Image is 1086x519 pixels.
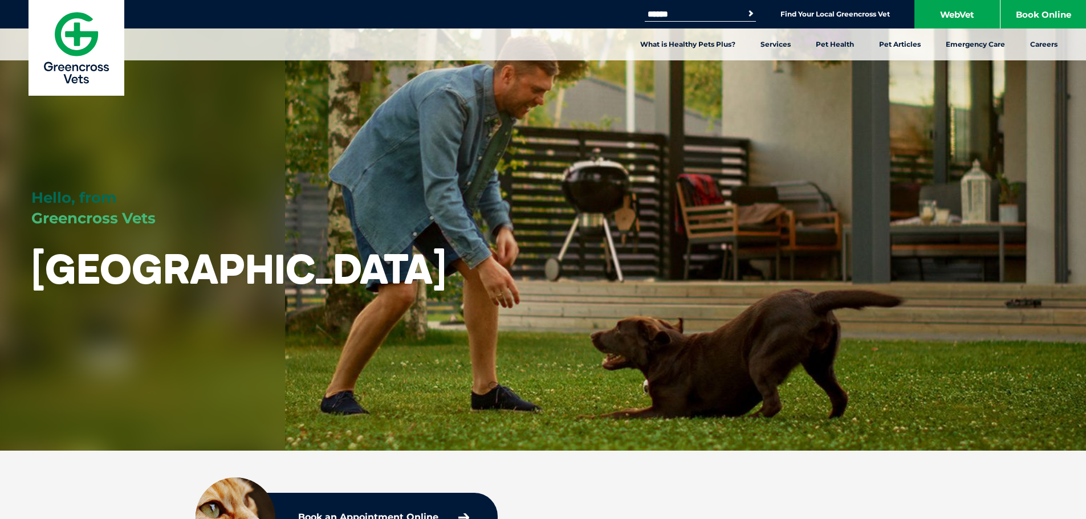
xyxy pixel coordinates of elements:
a: Find Your Local Greencross Vet [780,10,890,19]
a: Emergency Care [933,28,1018,60]
a: Pet Health [803,28,867,60]
h1: [GEOGRAPHIC_DATA] [31,246,446,291]
a: What is Healthy Pets Plus? [628,28,748,60]
a: Pet Articles [867,28,933,60]
a: Services [748,28,803,60]
span: Hello, from [31,189,116,207]
span: Greencross Vets [31,209,156,227]
button: Search [745,8,756,19]
a: Careers [1018,28,1070,60]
